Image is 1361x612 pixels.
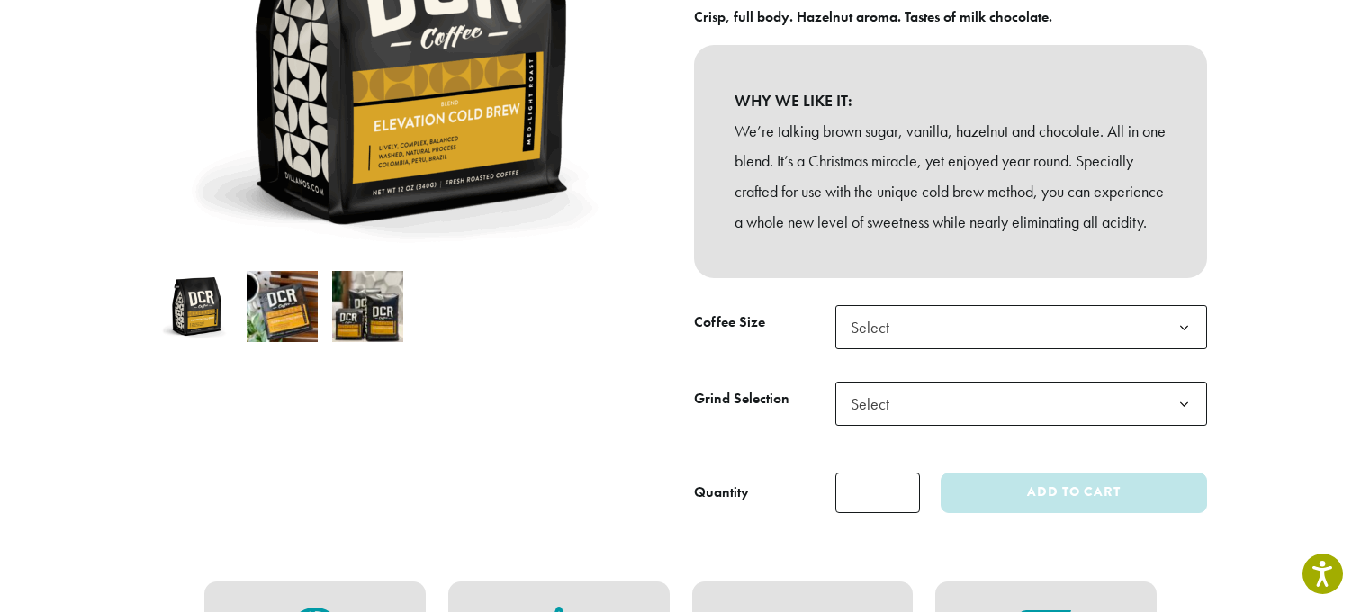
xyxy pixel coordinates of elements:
p: We’re talking brown sugar, vanilla, hazelnut and chocolate. All in one blend. It’s a Christmas mi... [735,116,1167,238]
b: Crisp, full body. Hazelnut aroma. Tastes of milk chocolate. [694,7,1052,26]
img: Elevation Cold Brew [161,271,232,342]
b: WHY WE LIKE IT: [735,85,1167,116]
span: Select [843,386,907,421]
button: Add to cart [941,472,1207,513]
div: Quantity [694,481,749,503]
img: Elevation Cold Brew - Image 2 [247,271,318,342]
input: Product quantity [835,472,920,513]
span: Select [843,310,907,345]
label: Grind Selection [694,386,835,412]
span: Select [835,382,1207,426]
img: Elevation Cold Brew - Image 3 [332,271,403,342]
span: Select [835,305,1207,349]
label: Coffee Size [694,310,835,336]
